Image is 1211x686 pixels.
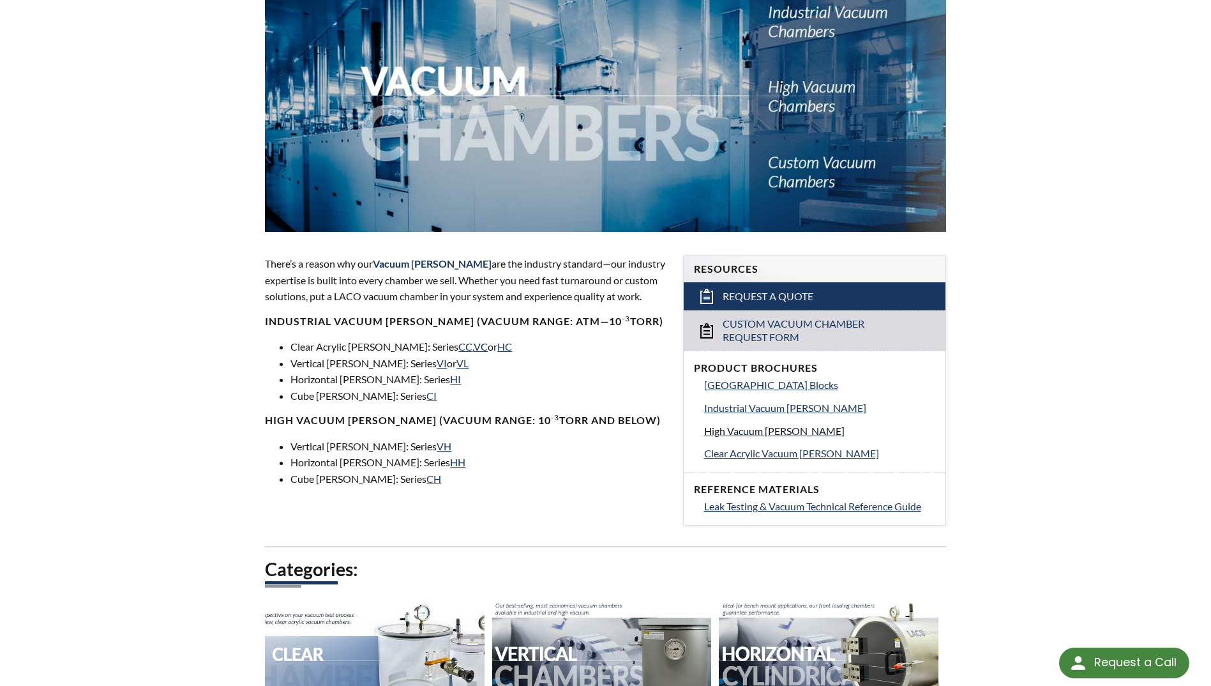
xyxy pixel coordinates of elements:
[684,310,945,351] a: Custom Vacuum Chamber Request Form
[290,339,667,355] li: Clear Acrylic [PERSON_NAME]: Series , or
[265,414,667,427] h4: High Vacuum [PERSON_NAME] (Vacuum range: 10 Torr and below)
[694,263,935,276] h4: Resources
[704,425,845,437] span: High Vacuum [PERSON_NAME]
[450,456,465,468] a: HH
[1059,648,1189,678] div: Request a Call
[704,400,935,416] a: Industrial Vacuum [PERSON_NAME]
[704,447,879,459] span: Clear Acrylic Vacuum [PERSON_NAME]
[622,314,630,323] sup: -3
[497,340,512,353] a: HC
[704,377,935,393] a: [GEOGRAPHIC_DATA] Blocks
[1068,653,1088,673] img: round button
[437,357,447,369] a: VI
[704,379,838,391] span: [GEOGRAPHIC_DATA] Blocks
[290,355,667,372] li: Vertical [PERSON_NAME]: Series or
[290,471,667,487] li: Cube [PERSON_NAME]: Series
[290,371,667,388] li: Horizontal [PERSON_NAME]: Series
[704,423,935,439] a: High Vacuum [PERSON_NAME]
[694,362,935,375] h4: Product Brochures
[290,438,667,455] li: Vertical [PERSON_NAME]: Series
[290,388,667,404] li: Cube [PERSON_NAME]: Series
[723,290,813,303] span: Request a Quote
[704,445,935,462] a: Clear Acrylic Vacuum [PERSON_NAME]
[551,413,559,422] sup: -3
[450,373,461,385] a: HI
[458,340,472,353] a: CC
[265,315,667,328] h4: Industrial Vacuum [PERSON_NAME] (vacuum range: atm—10 Torr)
[694,483,935,496] h4: Reference Materials
[704,402,866,414] span: Industrial Vacuum [PERSON_NAME]
[704,498,935,515] a: Leak Testing & Vacuum Technical Reference Guide
[704,500,921,512] span: Leak Testing & Vacuum Technical Reference Guide
[265,558,945,581] h2: Categories:
[684,282,945,310] a: Request a Quote
[426,390,437,402] a: CI
[474,340,488,353] a: VC
[373,257,492,270] span: Vacuum [PERSON_NAME]
[290,454,667,471] li: Horizontal [PERSON_NAME]: Series
[1094,648,1177,677] div: Request a Call
[456,357,469,369] a: VL
[265,255,667,305] p: There’s a reason why our are the industry standard—our industry expertise is built into every cha...
[426,473,441,485] a: CH
[723,317,908,344] span: Custom Vacuum Chamber Request Form
[437,440,451,452] a: VH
